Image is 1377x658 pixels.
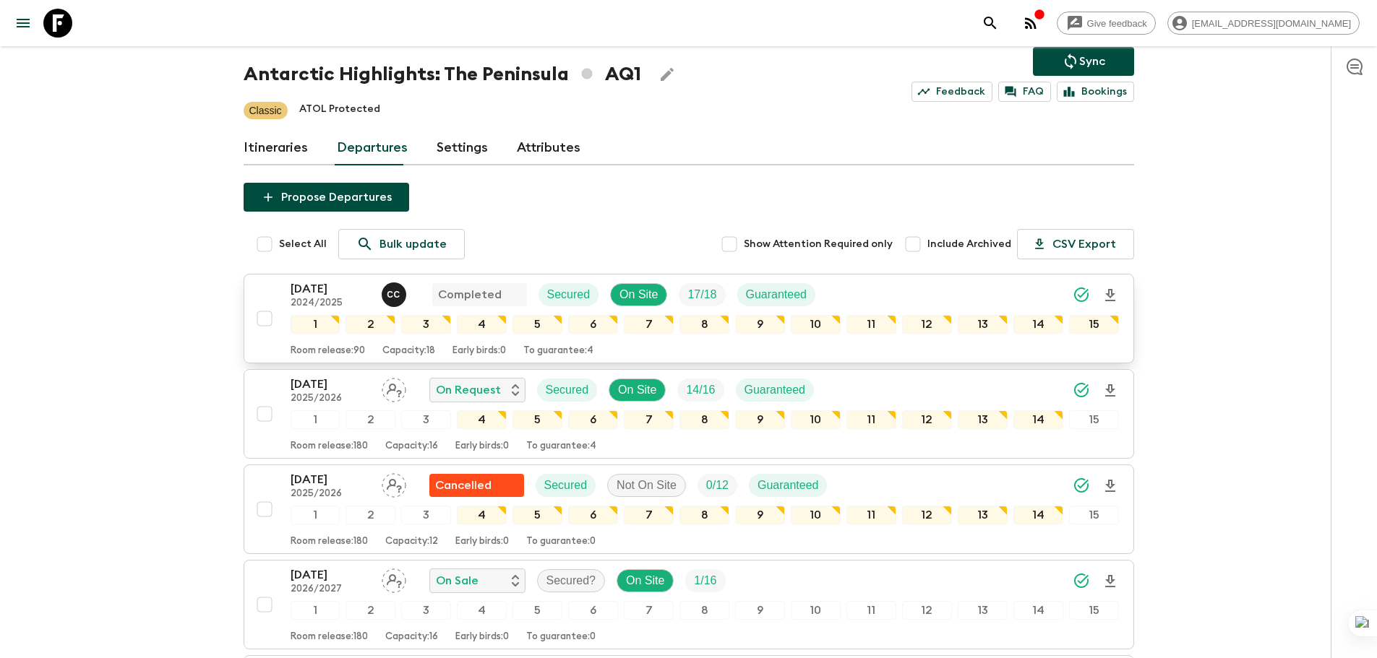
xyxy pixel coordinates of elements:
div: 7 [624,315,674,334]
svg: Download Onboarding [1102,477,1119,495]
div: 14 [1013,506,1063,524]
button: Propose Departures [244,183,409,212]
button: [DATE]2025/2026Assign pack leaderOn RequestSecuredOn SiteTrip FillGuaranteed123456789101112131415... [244,369,1134,459]
div: 2 [346,601,395,620]
div: Trip Fill [679,283,725,306]
a: Bulk update [338,229,465,259]
div: 11 [846,315,896,334]
div: 6 [568,315,618,334]
a: FAQ [998,82,1051,102]
div: 10 [791,601,841,620]
div: 3 [401,506,451,524]
p: Guaranteed [745,381,806,399]
div: 6 [568,601,618,620]
div: Trip Fill [677,378,724,402]
div: Secured? [537,569,606,592]
span: Assign pack leader [382,477,406,489]
p: Early birds: 0 [452,345,506,357]
p: Cancelled [435,477,492,494]
a: Settings [437,131,488,165]
span: Assign pack leader [382,573,406,584]
div: 3 [401,601,451,620]
button: Sync adventure departures to the booking engine [1033,47,1134,76]
div: On Site [610,283,667,306]
div: On Site [609,378,666,402]
p: Secured [544,477,588,494]
div: 10 [791,506,841,524]
div: 5 [512,410,562,429]
div: 14 [1013,601,1063,620]
div: 1 [291,601,340,620]
div: [EMAIL_ADDRESS][DOMAIN_NAME] [1167,12,1360,35]
div: 2 [346,410,395,429]
p: On Site [618,381,656,399]
div: Trip Fill [685,569,725,592]
p: Room release: 90 [291,345,365,357]
div: 6 [568,410,618,429]
p: [DATE] [291,376,370,393]
p: Classic [249,103,282,118]
p: 1 / 16 [694,572,716,589]
p: Capacity: 16 [385,441,438,452]
p: Capacity: 16 [385,631,438,643]
p: [DATE] [291,280,370,298]
div: 15 [1069,601,1119,620]
p: ATOL Protected [299,102,380,119]
span: [EMAIL_ADDRESS][DOMAIN_NAME] [1184,18,1359,29]
button: menu [9,9,38,38]
svg: Download Onboarding [1102,573,1119,590]
div: 4 [457,315,507,334]
p: On Site [619,286,658,303]
p: Early birds: 0 [455,441,509,452]
div: 4 [457,410,507,429]
a: Attributes [517,131,580,165]
div: Not On Site [607,474,686,497]
svg: Synced Successfully [1073,572,1090,589]
div: 7 [624,410,674,429]
div: 15 [1069,410,1119,429]
a: Feedback [911,82,992,102]
p: 2025/2026 [291,393,370,404]
p: Room release: 180 [291,631,368,643]
button: search adventures [976,9,1005,38]
p: Bulk update [379,235,447,253]
p: Room release: 180 [291,441,368,452]
p: Guaranteed [758,477,819,494]
div: 13 [958,410,1008,429]
div: 12 [902,410,952,429]
span: Select All [279,237,327,251]
span: Show Attention Required only [744,237,893,251]
div: 4 [457,506,507,524]
div: Secured [539,283,599,306]
div: 11 [846,410,896,429]
p: To guarantee: 4 [526,441,596,452]
button: [DATE]2024/2025Cecilia CrespiCompletedSecuredOn SiteTrip FillGuaranteed123456789101112131415Room ... [244,274,1134,363]
div: 1 [291,315,340,334]
div: 9 [735,315,785,334]
h1: Antarctic Highlights: The Peninsula AQ1 [244,60,641,89]
svg: Synced Successfully [1073,477,1090,494]
div: 14 [1013,410,1063,429]
div: 2 [346,315,395,334]
div: 11 [846,601,896,620]
svg: Synced Successfully [1073,381,1090,399]
p: On Site [626,572,664,589]
p: To guarantee: 0 [526,536,596,547]
p: Sync [1079,53,1105,70]
button: [DATE]2026/2027Assign pack leaderOn SaleSecured?On SiteTrip Fill123456789101112131415Room release... [244,560,1134,649]
p: Capacity: 18 [382,345,435,357]
div: Flash Pack cancellation [429,474,524,497]
span: Give feedback [1079,18,1155,29]
button: [DATE]2025/2026Assign pack leaderFlash Pack cancellationSecuredNot On SiteTrip FillGuaranteed1234... [244,464,1134,554]
div: Secured [537,378,598,402]
div: 8 [679,410,729,429]
div: 15 [1069,506,1119,524]
div: 7 [624,601,674,620]
p: Capacity: 12 [385,536,438,547]
p: To guarantee: 4 [523,345,593,357]
div: 5 [512,601,562,620]
div: 6 [568,506,618,524]
div: On Site [617,569,674,592]
p: Secured [546,381,589,399]
p: On Sale [436,572,479,589]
